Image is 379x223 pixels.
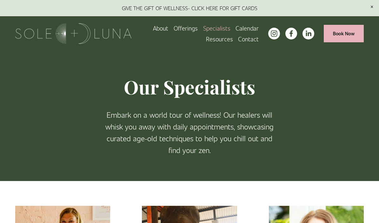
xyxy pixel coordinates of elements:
a: Calendar [236,23,259,33]
a: folder dropdown [174,23,198,33]
a: facebook-unauth [285,28,297,39]
a: Contact [238,33,259,44]
span: Resources [206,34,233,44]
h1: Our Specialists [102,75,276,99]
a: About [153,23,168,33]
a: LinkedIn [303,28,314,39]
span: Offerings [174,23,198,33]
a: instagram-unauth [268,28,280,39]
a: Book Now [324,25,364,42]
a: folder dropdown [206,33,233,44]
a: Specialists [203,23,230,33]
img: Sole + Luna [15,23,132,44]
p: Embark on a world tour of wellness! Our healers will whisk you away with daily appointments, show... [102,109,276,156]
